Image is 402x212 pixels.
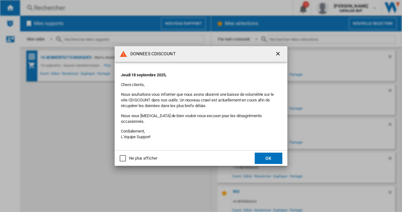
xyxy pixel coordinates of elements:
ng-md-icon: getI18NText('BUTTONS.CLOSE_DIALOG') [275,51,282,58]
button: OK [255,153,282,164]
div: Ne plus afficher [129,155,157,161]
strong: Jeudi 18 septembre 2025, [121,73,166,77]
h4: DONNEES CDISCOUNT [127,51,176,57]
p: Chers clients, [121,82,281,88]
p: Nous vous [MEDICAL_DATA] de bien vouloir nous excuser pour les désagréments occasionnés. [121,113,281,124]
button: getI18NText('BUTTONS.CLOSE_DIALOG') [272,48,285,60]
p: Nous souhaitons vous informer que nous avons observé une baisse de volumétrie sur le site CDISCOU... [121,92,281,109]
p: Cordialement, L’équipe Support [121,128,281,140]
md-checkbox: Ne plus afficher [120,155,157,161]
